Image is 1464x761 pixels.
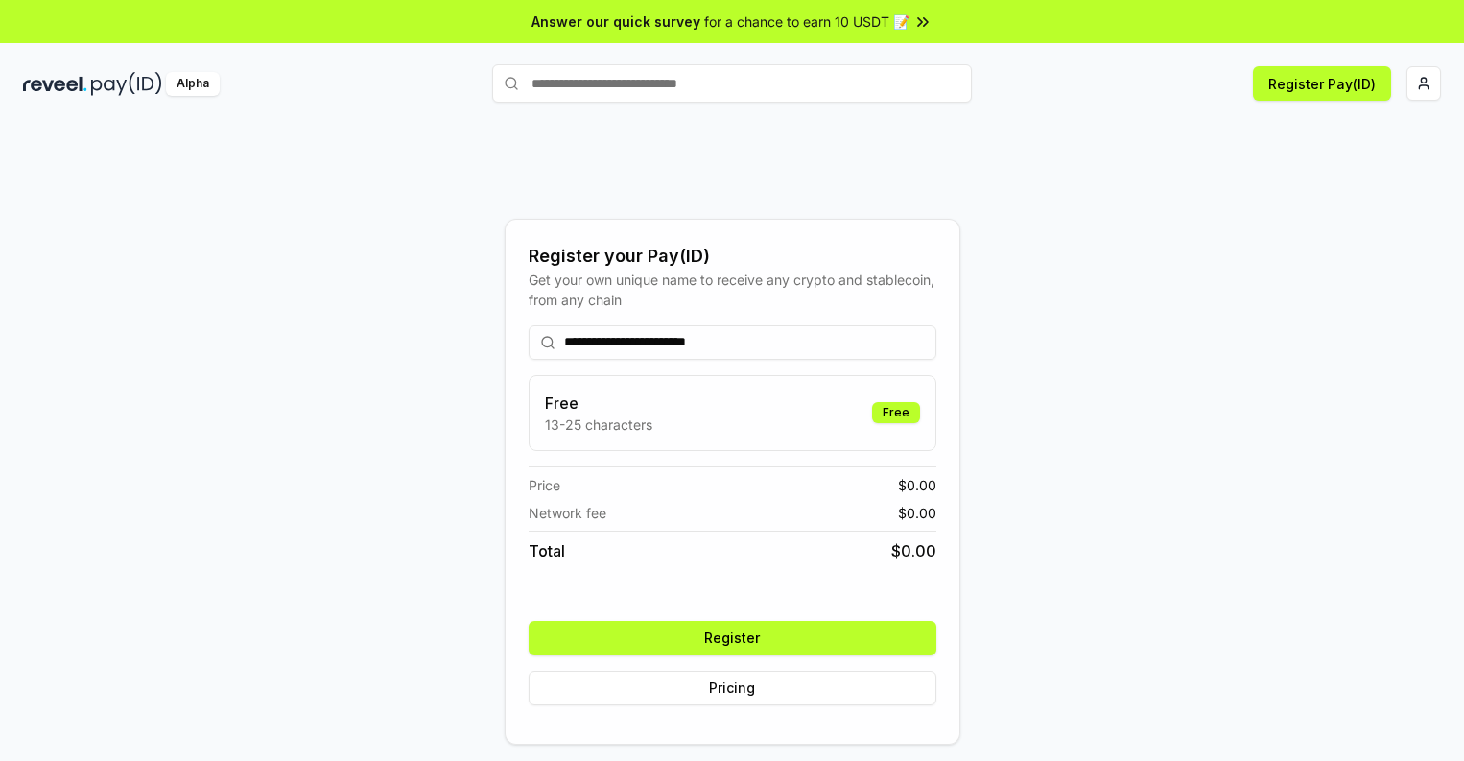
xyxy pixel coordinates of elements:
[545,392,652,415] h3: Free
[531,12,700,32] span: Answer our quick survey
[704,12,909,32] span: for a chance to earn 10 USDT 📝
[872,402,920,423] div: Free
[545,415,652,435] p: 13-25 characters
[529,270,936,310] div: Get your own unique name to receive any crypto and stablecoin, from any chain
[23,72,87,96] img: reveel_dark
[898,475,936,495] span: $ 0.00
[91,72,162,96] img: pay_id
[529,671,936,705] button: Pricing
[1253,66,1391,101] button: Register Pay(ID)
[529,475,560,495] span: Price
[529,539,565,562] span: Total
[891,539,936,562] span: $ 0.00
[529,503,606,523] span: Network fee
[529,243,936,270] div: Register your Pay(ID)
[898,503,936,523] span: $ 0.00
[529,621,936,655] button: Register
[166,72,220,96] div: Alpha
